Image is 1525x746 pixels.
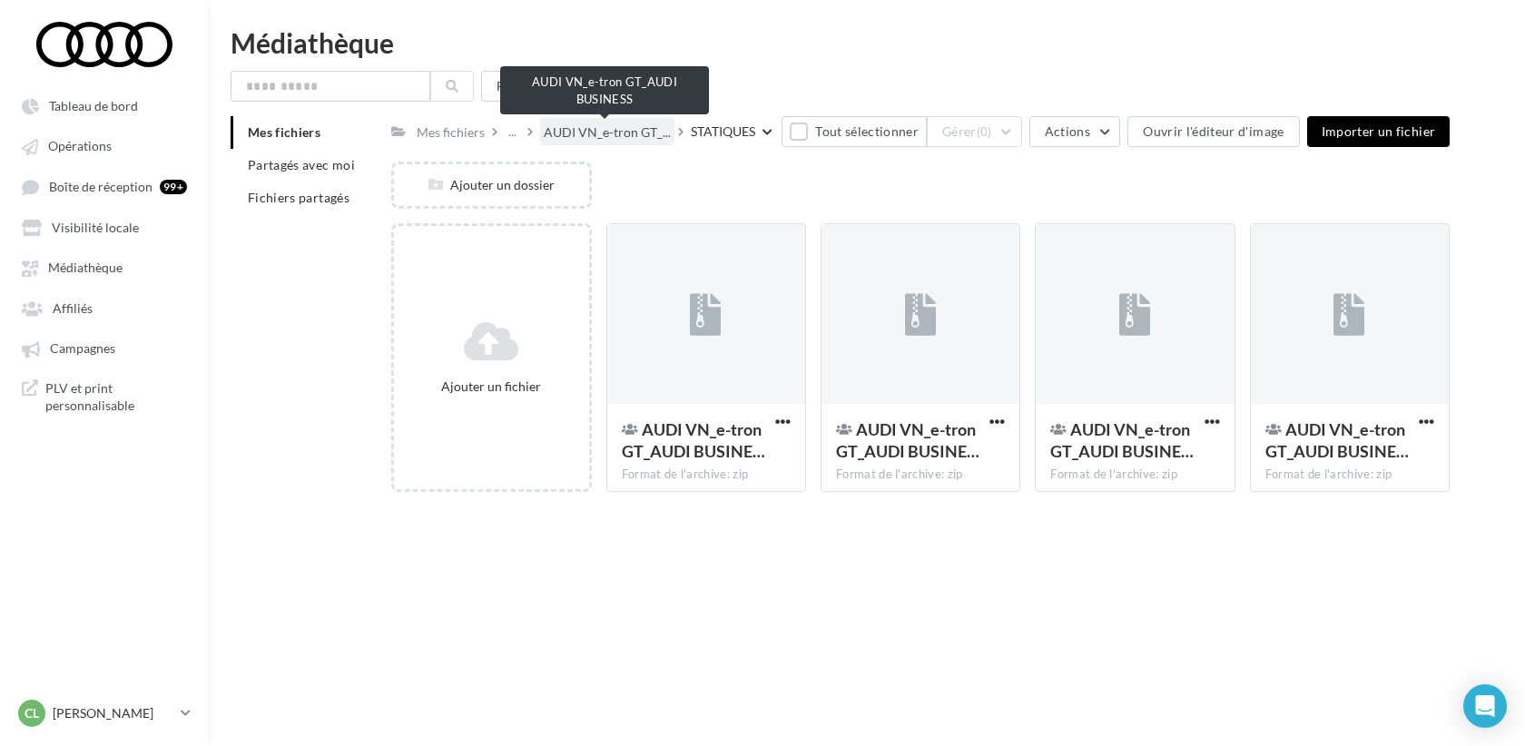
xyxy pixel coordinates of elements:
div: STATIQUES [691,123,755,141]
a: Boîte de réception 99+ [11,170,198,203]
span: Actions [1045,123,1090,139]
a: Cl [PERSON_NAME] [15,696,194,731]
span: Campagnes [50,341,115,357]
span: Cl [25,704,39,722]
div: Format de l'archive: zip [1265,466,1434,483]
span: Importer un fichier [1322,123,1436,139]
span: Visibilité locale [52,220,139,235]
a: Visibilité locale [11,211,198,243]
div: Format de l'archive: zip [622,466,791,483]
div: ... [505,119,520,144]
span: (0) [977,124,992,139]
button: Gérer(0) [927,116,1022,147]
div: Open Intercom Messenger [1463,684,1507,728]
div: Format de l'archive: zip [1050,466,1219,483]
span: Tableau de bord [49,98,138,113]
div: 99+ [160,180,187,194]
a: Médiathèque [11,250,198,283]
span: AUDI VN_e-tron GT_AUDI BUSINESS_CARROUSEL-VERTICAL-1920x1080_LINKEDIN [1050,419,1194,461]
button: Actions [1029,116,1120,147]
a: Opérations [11,129,198,162]
div: Ajouter un fichier [401,378,581,396]
button: Importer un fichier [1307,116,1451,147]
span: AUDI VN_e-tron GT_AUDI BUSINESS_POSTLINK-VERTICAL-1920x1080_LINKEDIN [622,419,765,461]
span: PLV et print personnalisable [45,379,187,415]
span: Fichiers partagés [248,190,349,205]
a: Campagnes [11,331,198,364]
a: Affiliés [11,291,198,324]
button: Filtrer par [481,71,588,102]
button: Tout sélectionner [782,116,927,147]
a: Tableau de bord [11,89,198,122]
span: Médiathèque [48,260,123,276]
button: Ouvrir l'éditeur d'image [1127,116,1299,147]
div: Format de l'archive: zip [836,466,1005,483]
span: AUDI VN_e-tron GT_AUDI BUSINESS_CARROUSEL-CARRE-1080x1080_LINKEDIN [1265,419,1409,461]
div: Ajouter un dossier [394,176,588,194]
p: [PERSON_NAME] [53,704,173,722]
span: Affiliés [53,300,93,316]
a: PLV et print personnalisable [11,372,198,422]
div: Médiathèque [231,29,1503,56]
span: Mes fichiers [248,124,320,140]
div: Mes fichiers [417,123,485,142]
div: AUDI VN_e-tron GT_AUDI BUSINESS [500,66,709,114]
span: Boîte de réception [49,179,152,194]
span: Opérations [48,139,112,154]
span: Partagés avec moi [248,157,355,172]
span: AUDI VN_e-tron GT_AUDI BUSINESS_POSTLINK-CARRE-1080x1080_LINKEDIN [836,419,979,461]
span: AUDI VN_e-tron GT_... [544,123,671,142]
